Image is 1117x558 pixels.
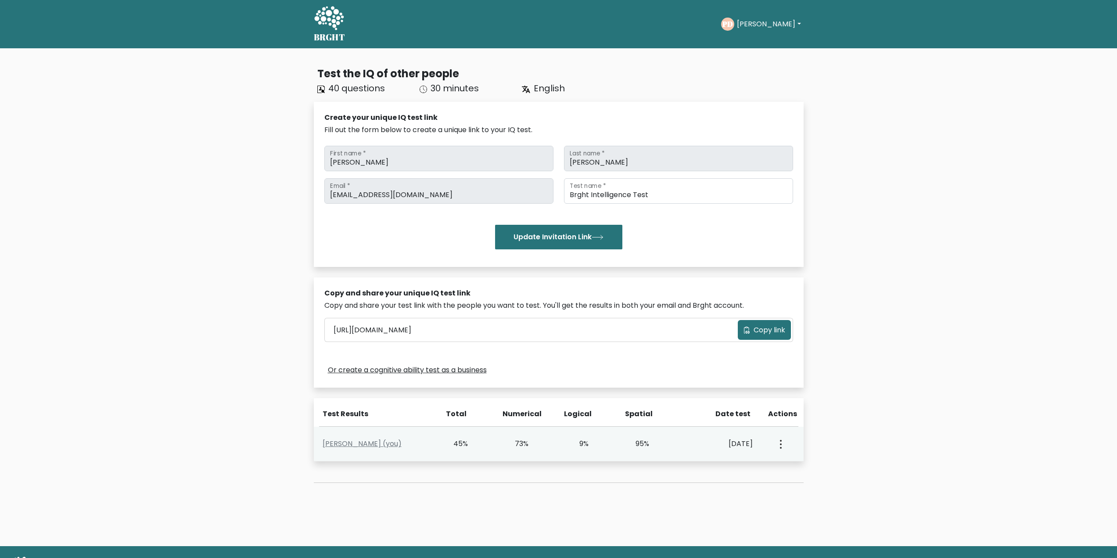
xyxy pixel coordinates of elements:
div: Actions [768,409,798,419]
input: Email [324,178,553,204]
div: Copy and share your test link with the people you want to test. You'll get the results in both yo... [324,300,793,311]
button: Update Invitation Link [495,225,622,249]
div: Fill out the form below to create a unique link to your IQ test. [324,125,793,135]
input: Last name [564,146,793,171]
div: 95% [624,439,649,449]
a: Or create a cognitive ability test as a business [328,365,487,375]
div: Logical [564,409,589,419]
span: 30 minutes [431,82,479,94]
a: BRGHT [314,4,345,45]
div: Numerical [503,409,528,419]
a: [PERSON_NAME] (you) [323,439,402,449]
text: PD [722,19,733,29]
div: Test the IQ of other people [317,66,804,82]
div: 45% [443,439,468,449]
div: Total [442,409,467,419]
div: Create your unique IQ test link [324,112,793,123]
div: Spatial [625,409,650,419]
span: Copy link [754,325,785,335]
div: Test Results [323,409,431,419]
div: Date test [686,409,758,419]
span: 40 questions [328,82,385,94]
div: 9% [564,439,589,449]
h5: BRGHT [314,32,345,43]
div: Copy and share your unique IQ test link [324,288,793,299]
button: Copy link [738,320,791,340]
input: Test name [564,178,793,204]
div: [DATE] [685,439,753,449]
button: [PERSON_NAME] [734,18,803,30]
span: English [534,82,565,94]
div: 73% [503,439,528,449]
input: First name [324,146,553,171]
